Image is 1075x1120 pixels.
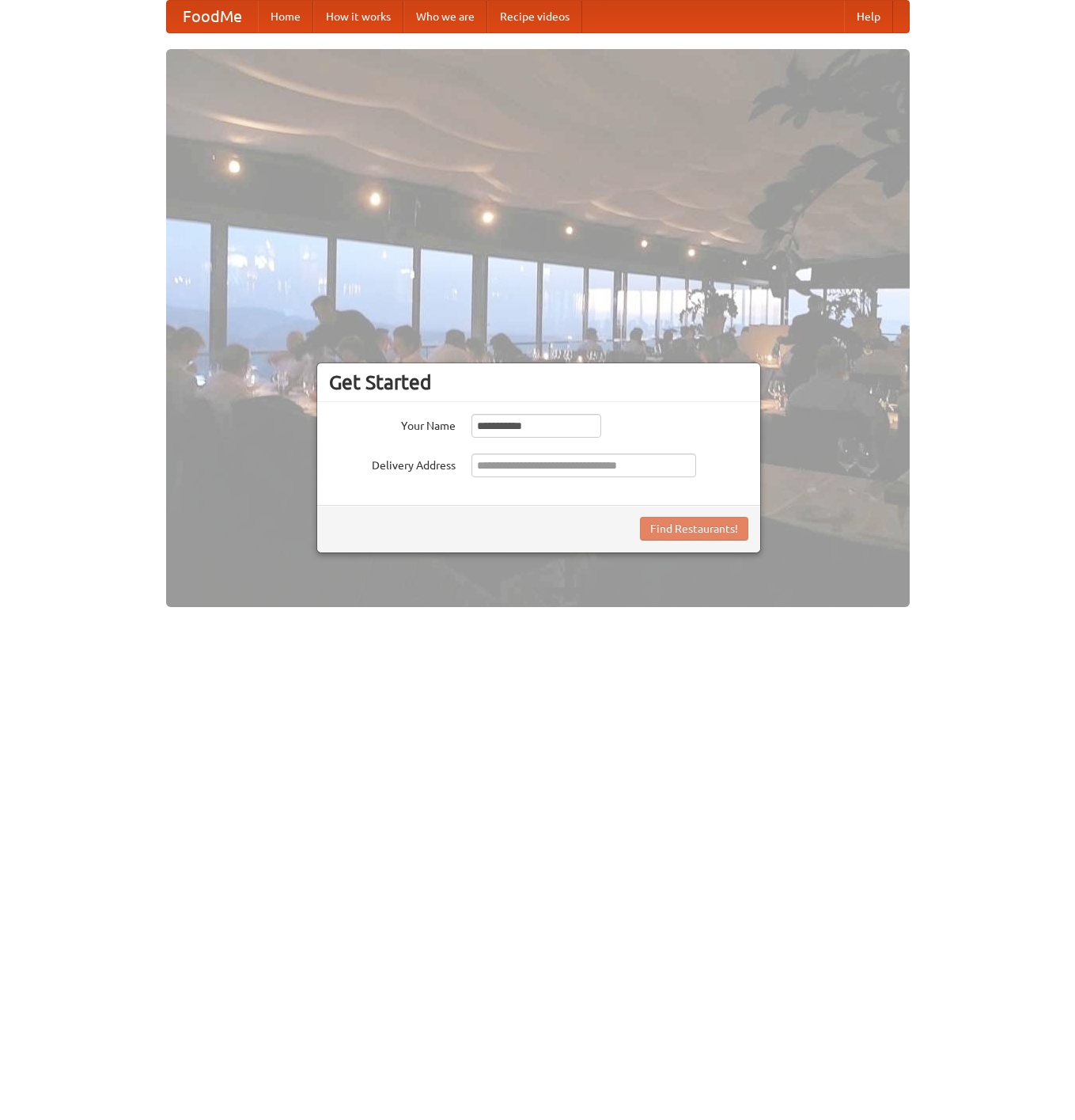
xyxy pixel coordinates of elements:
[329,370,748,394] h3: Get Started
[258,1,313,32] a: Home
[313,1,403,32] a: How it works
[329,454,456,473] label: Delivery Address
[403,1,487,32] a: Who we are
[640,517,748,541] button: Find Restaurants!
[487,1,582,32] a: Recipe videos
[167,1,258,32] a: FoodMe
[329,414,456,434] label: Your Name
[844,1,893,32] a: Help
